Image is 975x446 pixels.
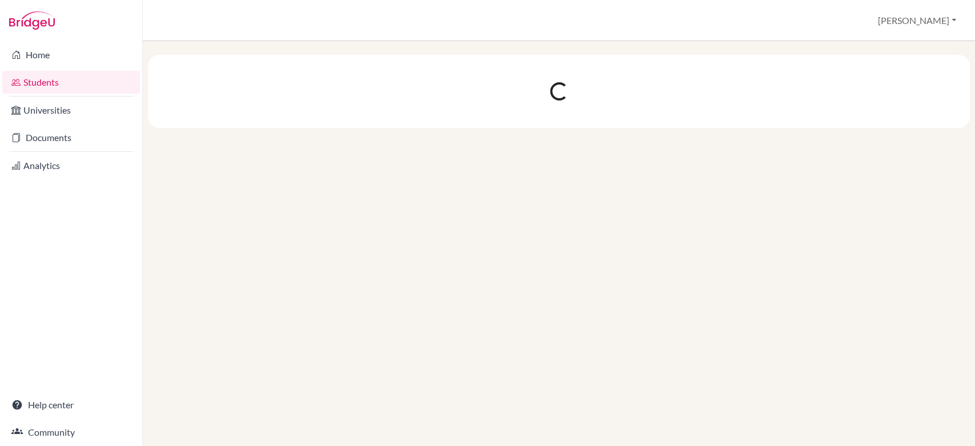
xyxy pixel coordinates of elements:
img: Bridge-U [9,11,55,30]
a: Community [2,421,140,444]
a: Students [2,71,140,94]
a: Universities [2,99,140,122]
a: Home [2,43,140,66]
a: Analytics [2,154,140,177]
a: Help center [2,393,140,416]
button: [PERSON_NAME] [873,10,961,31]
a: Documents [2,126,140,149]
